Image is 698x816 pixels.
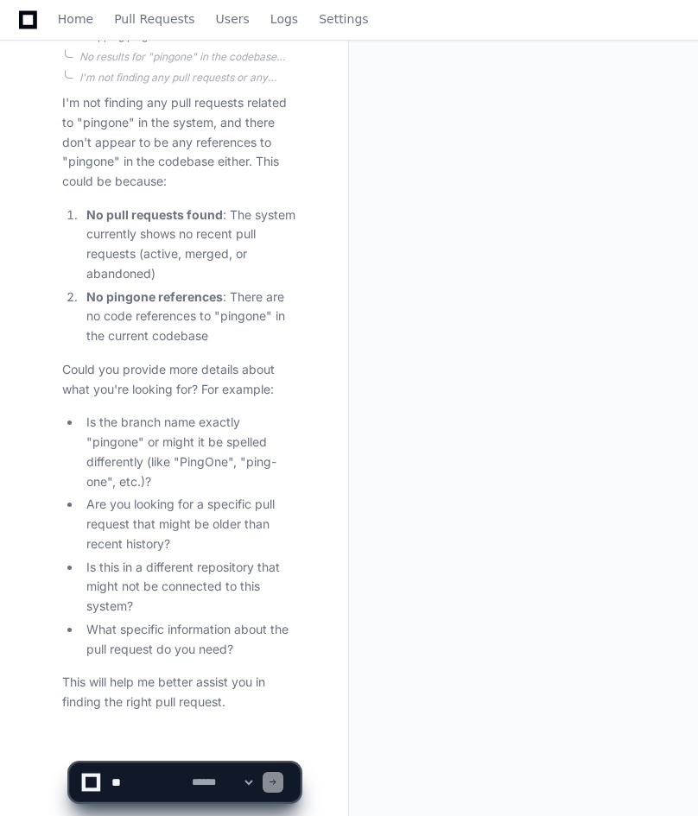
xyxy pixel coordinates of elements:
[62,673,300,712] p: This will help me better assist you in finding the right pull request.
[216,14,250,24] span: Users
[86,207,223,222] strong: No pull requests found
[81,206,300,284] li: : The system currently shows no recent pull requests (active, merged, or abandoned)
[81,413,300,491] li: Is the branch name exactly "pingone" or might it be spelled differently (like "PingOne", "ping-on...
[81,620,300,660] li: What specific information about the pull request do you need?
[86,289,223,304] strong: No pingone references
[79,50,300,64] div: No results for "pingone" in the codebase either. Let me try a more specific search pattern or che...
[270,14,298,24] span: Logs
[58,14,93,24] span: Home
[81,288,300,346] li: : There are no code references to "pingone" in the current codebase
[81,558,300,617] li: Is this in a different repository that might not be connected to this system?
[319,14,368,24] span: Settings
[62,93,300,192] p: I'm not finding any pull requests related to "pingone" in the system, and there don't appear to b...
[79,71,300,85] div: I'm not finding any pull requests or any references to "pingone" in the codebase. This could mean...
[114,14,194,24] span: Pull Requests
[81,495,300,553] li: Are you looking for a specific pull request that might be older than recent history?
[62,360,300,400] p: Could you provide more details about what you're looking for? For example:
